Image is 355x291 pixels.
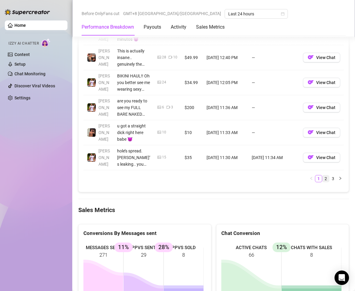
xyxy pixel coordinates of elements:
img: OF [308,154,314,160]
span: [PERSON_NAME] [98,99,110,117]
td: [DATE] 11:30 AM [203,145,248,170]
img: OF [308,79,314,85]
img: Hector [87,78,96,87]
td: — [248,45,299,70]
span: video-camera [167,105,170,109]
button: OFView Chat [303,153,340,162]
div: 24 [162,80,166,85]
a: OFView Chat [303,156,340,161]
span: View Chat [316,55,335,60]
img: Osvaldo [87,53,96,62]
td: $35 [181,145,203,170]
span: picture [157,130,161,134]
td: $10 [181,120,203,145]
span: calendar [281,12,285,16]
span: [PERSON_NAME] [98,149,110,167]
a: OFView Chat [303,56,340,61]
li: Previous Page [308,175,315,182]
span: left [310,177,313,180]
a: Home [14,23,26,28]
h4: Sales Metrics [78,206,349,214]
button: OFView Chat [303,53,340,62]
div: Payouts [144,23,161,31]
span: View Chat [316,130,335,135]
div: Open Intercom Messenger [335,271,349,285]
div: Chat Conversion [221,229,344,237]
a: Chat Monitoring [14,71,45,76]
span: picture [157,155,161,159]
a: OFView Chat [303,81,340,86]
img: Hector [87,153,96,162]
div: hole’s spread. [PERSON_NAME]’s leaking.. you like watching me stretch just for you, [PERSON_NAME]... [117,148,150,167]
span: [PERSON_NAME] [98,23,110,42]
a: OFView Chat [303,106,340,111]
span: Last 24 hours [228,9,284,18]
div: 6 [162,105,164,110]
img: AI Chatter [41,38,51,47]
div: This is actually insane.. genuinely the best and naughtiest DM you could find from me.. NAUGHTY 2... [117,48,150,67]
span: View Chat [316,80,335,85]
div: 3 [171,105,173,110]
a: OFView Chat [303,131,340,136]
span: Before OnlyFans cut [82,9,120,18]
button: OFView Chat [303,78,340,87]
img: OF [308,129,314,135]
a: 1 [315,175,322,182]
a: Discover Viral Videos [14,83,55,88]
td: $200 [181,95,203,120]
div: Activity [171,23,186,31]
a: 3 [330,175,336,182]
span: right [338,177,342,180]
button: right [337,175,344,182]
td: — [248,120,299,145]
td: [DATE] 11:36 AM [203,95,248,120]
a: Content [14,52,30,57]
img: Hector [87,103,96,112]
div: 10 [173,55,177,60]
a: 2 [322,175,329,182]
span: picture [157,105,161,109]
span: video-camera [169,55,172,59]
img: OF [308,104,314,110]
td: — [248,70,299,95]
span: [PERSON_NAME] [98,74,110,92]
button: OFView Chat [303,128,340,137]
td: — [248,95,299,120]
button: OFView Chat [303,103,340,112]
div: are you ready to see my FULL BARE NAKED HARD COCK rn, [PERSON_NAME]???? 😈🍆 i could give u some di... [117,98,150,117]
div: Sales Metrics [196,23,225,31]
td: [DATE] 11:34 AM [248,145,299,170]
td: [DATE] 11:33 AM [203,120,248,145]
div: Conversions By Messages sent [83,229,206,237]
span: Izzy AI Chatter [8,41,39,46]
a: Settings [14,95,30,100]
td: [DATE] 12:05 PM [203,70,248,95]
span: picture [157,55,161,59]
div: 28 [162,55,166,60]
span: View Chat [316,105,335,110]
img: Zach [87,128,96,137]
span: GMT+8 [GEOGRAPHIC_DATA]/[GEOGRAPHIC_DATA] [123,9,221,18]
td: $49.99 [181,45,203,70]
div: 10 [162,130,166,135]
span: [PERSON_NAME] [98,48,110,67]
button: left [308,175,315,182]
td: [DATE] 12:40 PM [203,45,248,70]
div: 15 [162,155,166,160]
span: View Chat [316,155,335,160]
td: $34.99 [181,70,203,95]
a: Setup [14,62,26,67]
div: BIKINI HAUL!! Oh you better see me wearing sexy bikini thongs👙 Different kinds but ALL is freakin... [117,73,150,92]
span: [PERSON_NAME] [98,124,110,142]
div: Performance Breakdown [82,23,134,31]
img: logo-BBDzfeDw.svg [5,9,50,15]
img: OF [308,54,314,60]
div: u got a straight dick right here babe 😈 [117,123,150,142]
li: Next Page [337,175,344,182]
span: picture [157,80,161,84]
